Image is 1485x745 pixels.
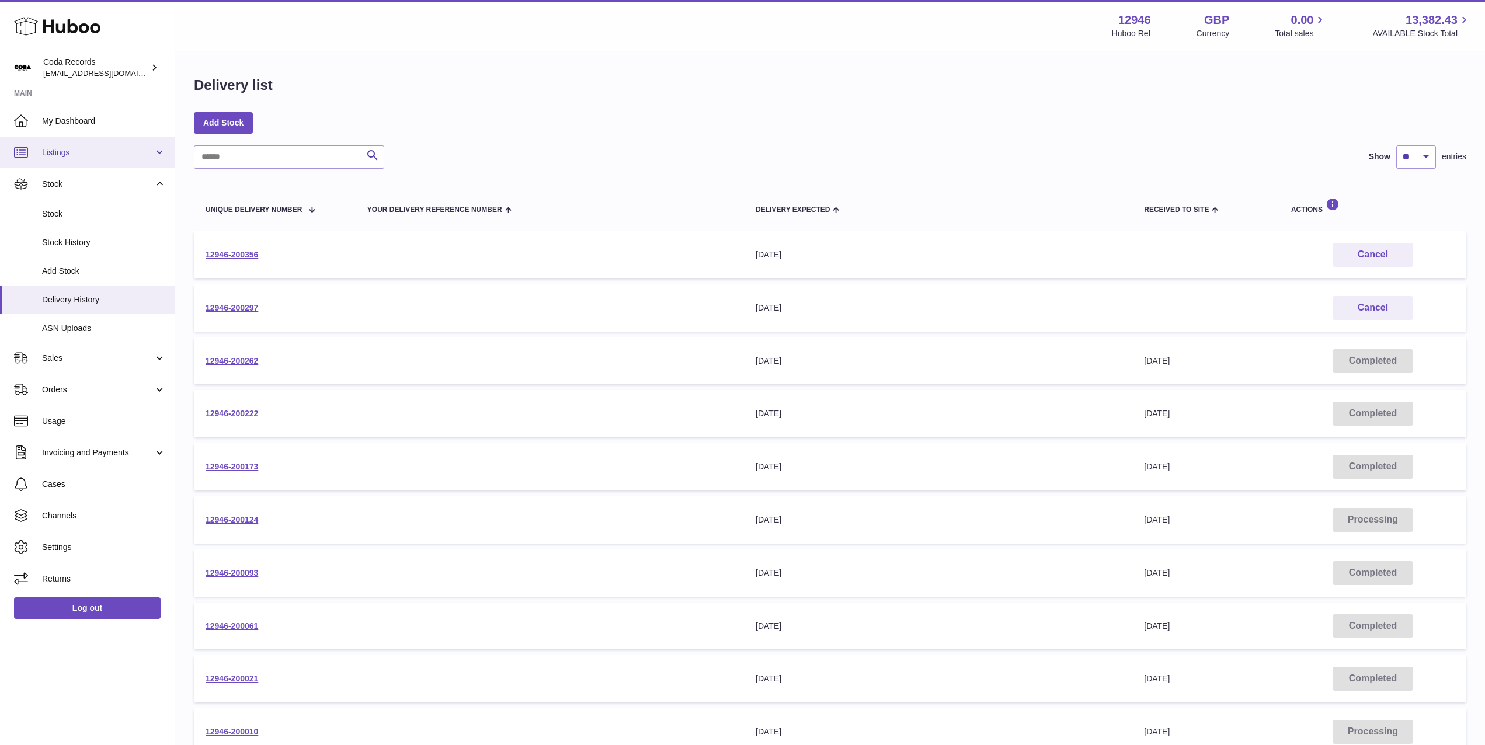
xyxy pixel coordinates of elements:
[206,621,258,631] a: 12946-200061
[1197,28,1230,39] div: Currency
[1372,12,1471,39] a: 13,382.43 AVAILABLE Stock Total
[206,515,258,524] a: 12946-200124
[1144,462,1170,471] span: [DATE]
[1406,12,1458,28] span: 13,382.43
[1291,12,1314,28] span: 0.00
[42,384,154,395] span: Orders
[1144,621,1170,631] span: [DATE]
[756,621,1121,632] div: [DATE]
[1291,198,1455,214] div: Actions
[206,409,258,418] a: 12946-200222
[1333,296,1413,320] button: Cancel
[756,673,1121,684] div: [DATE]
[206,250,258,259] a: 12946-200356
[194,76,273,95] h1: Delivery list
[756,514,1121,525] div: [DATE]
[1144,356,1170,365] span: [DATE]
[206,568,258,577] a: 12946-200093
[42,416,166,427] span: Usage
[206,303,258,312] a: 12946-200297
[1275,28,1327,39] span: Total sales
[1112,28,1151,39] div: Huboo Ref
[42,237,166,248] span: Stock History
[367,206,502,214] span: Your Delivery Reference Number
[42,294,166,305] span: Delivery History
[1144,409,1170,418] span: [DATE]
[43,57,148,79] div: Coda Records
[1144,727,1170,736] span: [DATE]
[756,302,1121,314] div: [DATE]
[206,356,258,365] a: 12946-200262
[14,597,161,618] a: Log out
[756,568,1121,579] div: [DATE]
[194,112,253,133] a: Add Stock
[756,726,1121,737] div: [DATE]
[42,542,166,553] span: Settings
[42,147,154,158] span: Listings
[756,408,1121,419] div: [DATE]
[42,116,166,127] span: My Dashboard
[206,462,258,471] a: 12946-200173
[1144,674,1170,683] span: [DATE]
[43,68,172,78] span: [EMAIL_ADDRESS][DOMAIN_NAME]
[42,208,166,220] span: Stock
[756,461,1121,472] div: [DATE]
[1275,12,1327,39] a: 0.00 Total sales
[1372,28,1471,39] span: AVAILABLE Stock Total
[42,266,166,277] span: Add Stock
[1333,243,1413,267] button: Cancel
[206,727,258,736] a: 12946-200010
[756,206,830,214] span: Delivery Expected
[206,674,258,683] a: 12946-200021
[756,356,1121,367] div: [DATE]
[14,59,32,76] img: haz@pcatmedia.com
[42,573,166,584] span: Returns
[42,353,154,364] span: Sales
[756,249,1121,260] div: [DATE]
[42,447,154,458] span: Invoicing and Payments
[42,479,166,490] span: Cases
[1144,515,1170,524] span: [DATE]
[1144,206,1209,214] span: Received to Site
[1204,12,1229,28] strong: GBP
[1144,568,1170,577] span: [DATE]
[1369,151,1390,162] label: Show
[206,206,302,214] span: Unique Delivery Number
[42,323,166,334] span: ASN Uploads
[1118,12,1151,28] strong: 12946
[42,179,154,190] span: Stock
[42,510,166,521] span: Channels
[1442,151,1466,162] span: entries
